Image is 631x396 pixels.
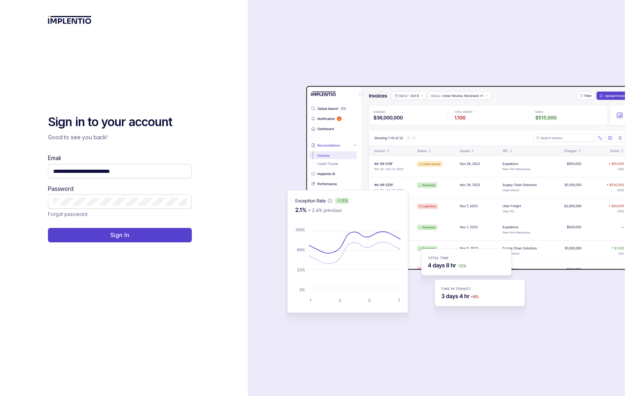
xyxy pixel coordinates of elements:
h2: Sign in to your account [48,114,192,130]
p: Sign In [110,231,129,239]
label: Email [48,154,61,162]
p: Forgot password [48,210,88,218]
p: Good to see you back! [48,133,192,141]
a: Link Forgot password [48,210,88,218]
label: Password [48,185,74,193]
img: logo [48,16,92,24]
button: Sign In [48,228,192,242]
